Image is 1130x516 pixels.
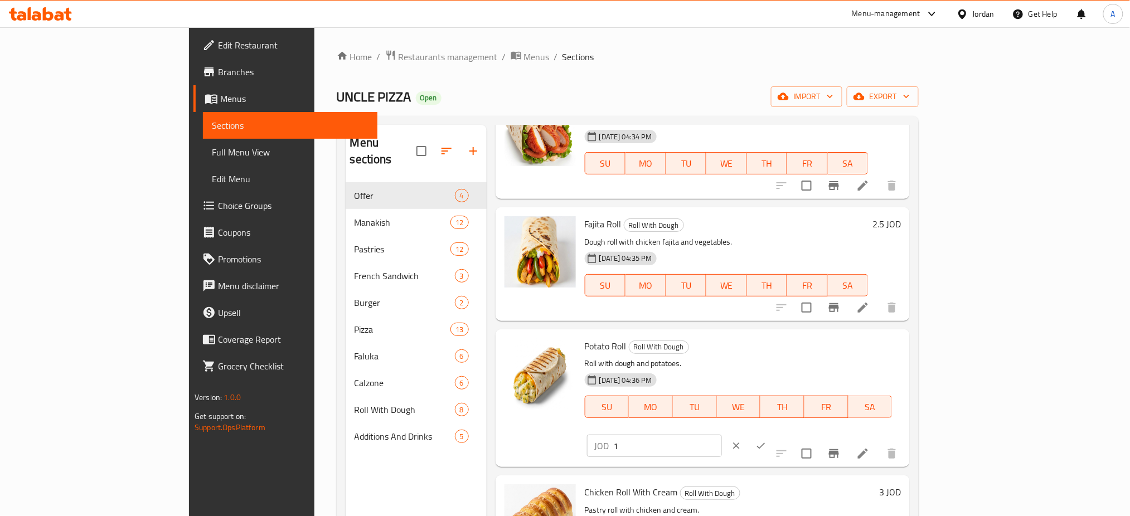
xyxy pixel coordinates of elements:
[585,274,625,296] button: SU
[795,174,818,197] span: Select to update
[218,279,369,293] span: Menu disclaimer
[554,50,558,64] li: /
[218,359,369,373] span: Grocery Checklist
[346,343,487,369] div: Faluka6
[218,65,369,79] span: Branches
[804,396,848,418] button: FR
[511,50,550,64] a: Menus
[385,50,498,64] a: Restaurants management
[872,216,901,232] h6: 2.5 JOD
[355,189,455,202] span: Offer
[828,274,869,296] button: SA
[1111,8,1116,20] span: A
[355,296,455,309] span: Burger
[629,396,673,418] button: MO
[847,86,919,107] button: export
[455,378,468,388] span: 6
[450,323,468,336] div: items
[673,396,717,418] button: TU
[590,155,621,172] span: SU
[852,7,920,21] div: Menu-management
[633,399,668,415] span: MO
[355,216,451,229] span: Manakish
[724,434,749,458] button: clear
[749,434,773,458] button: ok
[681,487,740,500] span: Roll With Dough
[346,423,487,450] div: Additions And Drinks5
[433,138,460,164] span: Sort sections
[625,274,666,296] button: MO
[562,50,594,64] span: Sections
[787,152,828,174] button: FR
[193,32,378,59] a: Edit Restaurant
[355,430,455,443] span: Additions And Drinks
[195,409,246,423] span: Get support on:
[856,301,870,314] a: Edit menu item
[624,218,684,232] div: Roll With Dough
[193,219,378,246] a: Coupons
[780,90,833,104] span: import
[203,165,378,192] a: Edit Menu
[355,323,451,336] div: Pizza
[460,138,487,164] button: Add section
[193,272,378,299] a: Menu disclaimer
[218,199,369,212] span: Choice Groups
[821,294,847,321] button: Branch-specific-item
[355,242,451,256] div: Pastries
[346,369,487,396] div: Calzone6
[455,351,468,362] span: 6
[614,435,722,457] input: Please enter price
[585,152,625,174] button: SU
[853,399,888,415] span: SA
[711,155,743,172] span: WE
[218,226,369,239] span: Coupons
[346,316,487,343] div: Pizza13
[821,172,847,199] button: Branch-specific-item
[455,405,468,415] span: 8
[455,403,469,416] div: items
[399,50,498,64] span: Restaurants management
[346,236,487,262] div: Pastries12
[193,353,378,379] a: Grocery Checklist
[751,278,783,294] span: TH
[585,338,627,354] span: Potato Roll
[455,349,469,363] div: items
[706,274,747,296] button: WE
[828,152,869,174] button: SA
[585,396,629,418] button: SU
[848,396,893,418] button: SA
[795,442,818,465] span: Select to update
[455,189,469,202] div: items
[666,274,707,296] button: TU
[595,375,657,386] span: [DATE] 04:36 PM
[630,278,662,294] span: MO
[218,252,369,266] span: Promotions
[220,92,369,105] span: Menus
[203,139,378,165] a: Full Menu View
[590,278,621,294] span: SU
[355,403,455,416] span: Roll With Dough
[856,90,910,104] span: export
[455,271,468,281] span: 3
[455,298,468,308] span: 2
[193,326,378,353] a: Coverage Report
[346,182,487,209] div: Offer4
[212,119,369,132] span: Sections
[973,8,995,20] div: Jordan
[595,439,609,452] p: JOD
[879,440,905,467] button: delete
[346,209,487,236] div: Manakish12
[337,84,411,109] span: UNCLE PIZZA
[450,216,468,229] div: items
[832,278,864,294] span: SA
[711,278,743,294] span: WE
[585,216,622,232] span: Fajita Roll
[706,152,747,174] button: WE
[355,269,455,283] span: French Sandwich
[450,242,468,256] div: items
[455,191,468,201] span: 4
